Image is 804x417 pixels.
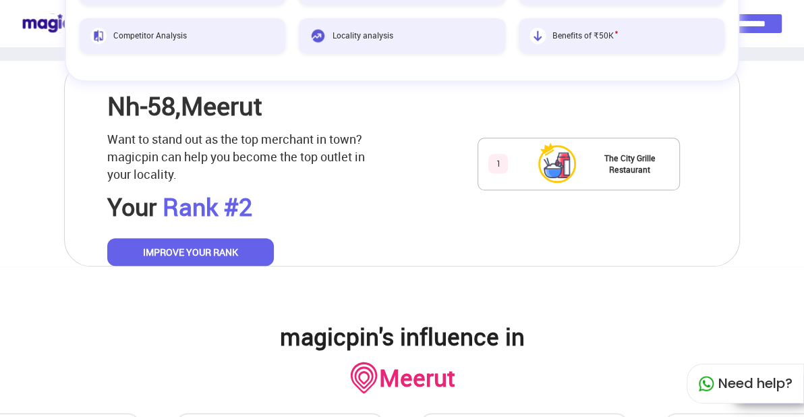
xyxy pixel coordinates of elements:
h2: Meerut [379,362,455,393]
button: IMPROVE YOUR RANK [107,238,275,267]
p: Nh-58 , Meerut [107,88,262,124]
img: whatapp_green.7240e66a.svg [698,376,714,392]
span: Rank #2 [163,190,252,223]
div: Need help? [687,364,804,404]
span: Your [107,190,156,223]
span: Locality analysis [333,30,393,41]
h2: magicpin's influence in [280,321,525,352]
div: 1 [488,154,508,173]
span: Benefits of ₹50K [552,30,618,41]
span: The City Grille Restaurant [604,152,654,175]
img: Benefits of ₹50K [529,28,546,44]
span: Competitor Analysis [113,30,187,41]
img: The City Grille Restaurant [540,147,574,181]
p: Want to stand out as the top merchant in town? magicpin can help you become the top outlet in you... [107,131,377,183]
img: location-icon [349,360,379,396]
img: Locality analysis [310,28,326,44]
img: ReportCrownFirst.00f3996a.svg [540,142,555,157]
img: Competitor Analysis [90,28,107,44]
